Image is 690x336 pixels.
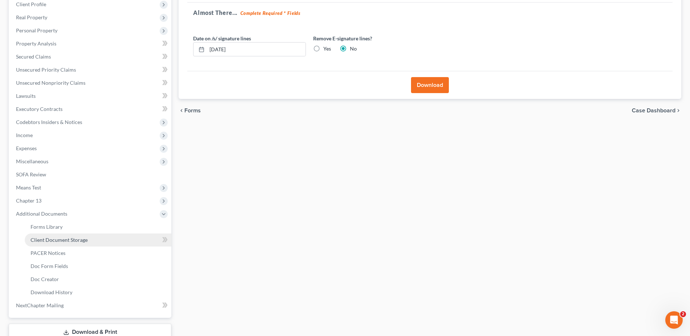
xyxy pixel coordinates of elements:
span: Forms [184,108,201,113]
label: Remove E-signature lines? [313,35,426,42]
span: NextChapter Mailing [16,302,64,308]
span: Chapter 13 [16,197,41,204]
span: Means Test [16,184,41,191]
a: Doc Creator [25,273,171,286]
span: SOFA Review [16,171,46,177]
input: MM/DD/YYYY [207,43,306,56]
label: No [350,45,357,52]
span: Secured Claims [16,53,51,60]
a: Property Analysis [10,37,171,50]
span: Codebtors Insiders & Notices [16,119,82,125]
span: Miscellaneous [16,158,48,164]
a: Unsecured Priority Claims [10,63,171,76]
span: Unsecured Priority Claims [16,67,76,73]
span: Case Dashboard [632,108,675,113]
i: chevron_left [179,108,184,113]
span: Expenses [16,145,37,151]
i: chevron_right [675,108,681,113]
span: Forms Library [31,224,63,230]
a: Secured Claims [10,50,171,63]
span: Property Analysis [16,40,56,47]
a: SOFA Review [10,168,171,181]
span: Download History [31,289,72,295]
span: Executory Contracts [16,106,63,112]
a: Lawsuits [10,89,171,103]
span: Real Property [16,14,47,20]
span: Income [16,132,33,138]
label: Date on /s/ signature lines [193,35,251,42]
span: Lawsuits [16,93,36,99]
button: chevron_left Forms [179,108,211,113]
label: Yes [323,45,331,52]
span: Doc Form Fields [31,263,68,269]
span: Unsecured Nonpriority Claims [16,80,85,86]
span: PACER Notices [31,250,65,256]
h5: Almost There... [193,8,667,17]
a: Case Dashboard chevron_right [632,108,681,113]
strong: Complete Required * Fields [240,10,300,16]
a: PACER Notices [25,247,171,260]
iframe: Intercom live chat [665,311,683,329]
a: Forms Library [25,220,171,233]
span: Client Profile [16,1,46,7]
button: Download [411,77,449,93]
span: Doc Creator [31,276,59,282]
span: Additional Documents [16,211,67,217]
span: Client Document Storage [31,237,88,243]
a: Unsecured Nonpriority Claims [10,76,171,89]
a: Executory Contracts [10,103,171,116]
span: 2 [680,311,686,317]
a: Client Document Storage [25,233,171,247]
span: Personal Property [16,27,57,33]
a: Doc Form Fields [25,260,171,273]
a: NextChapter Mailing [10,299,171,312]
a: Download History [25,286,171,299]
